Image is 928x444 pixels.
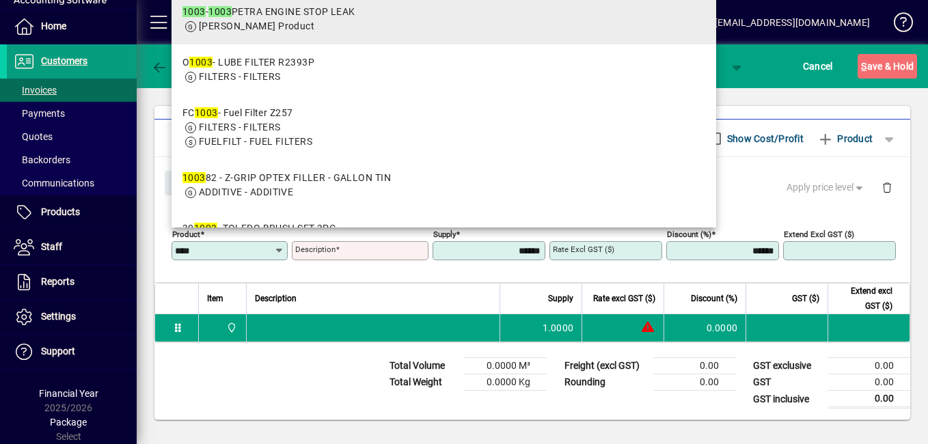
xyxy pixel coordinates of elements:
td: 0.00 [653,358,735,374]
span: Communications [14,178,94,189]
td: GST exclusive [746,358,828,374]
a: Communications [7,171,137,195]
app-page-header-button: Close [161,176,215,189]
td: Total Volume [383,358,465,374]
span: FILTERS - FILTERS [199,71,280,82]
button: Back [148,54,200,79]
span: Home [41,20,66,31]
td: 0.0000 M³ [465,358,547,374]
div: - PETRA ENGINE STOP LEAK [182,5,355,19]
a: Home [7,10,137,44]
div: Product [154,157,910,207]
span: Quotes [14,131,53,142]
span: Extend excl GST ($) [836,283,892,314]
td: Freight (excl GST) [558,358,653,374]
td: 0.00 [828,374,910,391]
span: FILTERS - FILTERS [199,122,280,133]
span: Close [170,172,206,195]
em: 1003 [194,223,217,234]
span: FUELFILT - FUEL FILTERS [199,136,312,147]
div: 30 - TOLEDO BRUSH SET 3PC [182,221,336,236]
button: Cancel [800,54,836,79]
label: Show Cost/Profit [724,132,804,145]
div: 82 - Z-GRIP OPTEX FILLER - GALLON TIN [182,171,391,185]
span: Financial Year [39,388,98,399]
a: Invoices [7,79,137,102]
span: Backorders [14,154,70,165]
span: Invoices [14,85,57,96]
span: Apply price level [787,180,866,195]
a: Quotes [7,125,137,148]
span: Payments [14,108,65,119]
em: 1003 [189,57,213,68]
button: Save & Hold [858,54,917,79]
button: Apply price level [781,176,871,200]
mat-option: 301003 - TOLEDO BRUSH SET 3PC [172,210,716,275]
span: [PERSON_NAME] Product [199,20,314,31]
button: Delete [871,171,903,204]
span: ave & Hold [861,55,914,77]
span: ADDITIVE - ADDITIVE [199,186,293,197]
a: Reports [7,265,137,299]
span: S [861,61,866,72]
a: Knowledge Base [884,3,911,47]
span: Package [50,417,87,428]
span: Description [255,291,297,306]
span: Support [41,346,75,357]
span: Staff [41,241,62,252]
mat-label: Discount (%) [667,230,711,239]
td: GST [746,374,828,391]
div: O - LUBE FILTER R2393P [182,55,314,70]
mat-label: Description [295,245,336,254]
app-page-header-button: Back [137,54,212,79]
mat-label: Rate excl GST ($) [553,245,614,254]
span: Rate excl GST ($) [593,291,655,306]
td: 0.00 [828,358,910,374]
span: Reports [41,276,74,287]
td: GST inclusive [746,391,828,408]
app-page-header-button: Delete [871,181,903,193]
a: Backorders [7,148,137,171]
a: Support [7,335,137,369]
a: Settings [7,300,137,334]
span: Supply [548,291,573,306]
td: 0.00 [828,391,910,408]
td: 0.0000 [664,314,746,342]
div: [PERSON_NAME] [EMAIL_ADDRESS][DOMAIN_NAME] [638,12,870,33]
span: Discount (%) [691,291,737,306]
em: 1003 [182,6,206,17]
em: 1003 [195,107,218,118]
mat-option: 100382 - Z-GRIP OPTEX FILLER - GALLON TIN [172,160,716,210]
em: 1003 [208,6,232,17]
td: 0.00 [653,374,735,391]
mat-option: FC1003 - Fuel Filter Z257 [172,95,716,160]
em: 1003 [182,172,206,183]
button: Close [165,171,211,195]
td: 0.0000 Kg [465,374,547,391]
span: Back [151,61,197,72]
mat-label: Supply [433,230,456,239]
span: Customers [41,55,87,66]
mat-label: Product [172,230,200,239]
td: Total Weight [383,374,465,391]
mat-label: Extend excl GST ($) [784,230,854,239]
span: Settings [41,311,76,322]
div: FC - Fuel Filter Z257 [182,106,312,120]
a: Products [7,195,137,230]
span: Products [41,206,80,217]
mat-option: O1003 - LUBE FILTER R2393P [172,44,716,95]
span: Item [207,291,223,306]
span: ost & Email [637,61,716,72]
span: GST ($) [792,291,819,306]
a: Staff [7,230,137,264]
td: Rounding [558,374,653,391]
span: DAE - Great Barrier Island [223,320,238,335]
span: Cancel [803,55,833,77]
span: 1.0000 [543,321,574,335]
a: Payments [7,102,137,125]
